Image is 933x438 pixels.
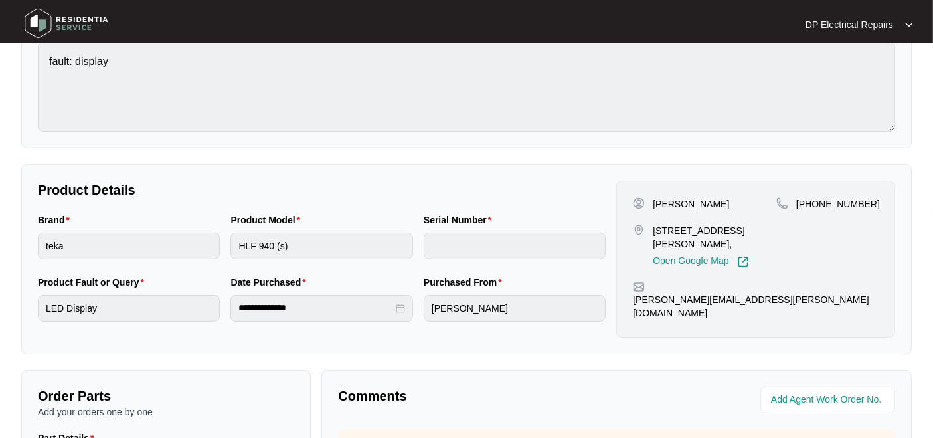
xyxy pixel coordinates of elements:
input: Product Fault or Query [38,295,220,322]
label: Date Purchased [230,276,311,289]
label: Serial Number [424,213,497,227]
p: Comments [338,387,607,405]
p: Add your orders one by one [38,405,294,419]
a: Open Google Map [653,256,748,268]
input: Serial Number [424,233,606,259]
p: [PERSON_NAME] [653,197,729,211]
img: dropdown arrow [905,21,913,28]
img: Link-External [737,256,749,268]
p: [PHONE_NUMBER] [796,197,880,211]
input: Add Agent Work Order No. [771,392,887,408]
img: map-pin [633,281,645,293]
img: map-pin [633,224,645,236]
p: Product Details [38,181,606,199]
p: Order Parts [38,387,294,405]
p: DP Electrical Repairs [806,18,893,31]
textarea: fault: display [38,42,895,132]
img: residentia service logo [20,3,113,43]
label: Product Fault or Query [38,276,149,289]
input: Product Model [230,233,412,259]
label: Purchased From [424,276,507,289]
input: Brand [38,233,220,259]
label: Product Model [230,213,305,227]
input: Purchased From [424,295,606,322]
input: Date Purchased [238,301,392,315]
img: map-pin [776,197,788,209]
p: [STREET_ADDRESS][PERSON_NAME], [653,224,776,251]
img: user-pin [633,197,645,209]
p: [PERSON_NAME][EMAIL_ADDRESS][PERSON_NAME][DOMAIN_NAME] [633,293,879,320]
label: Brand [38,213,75,227]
